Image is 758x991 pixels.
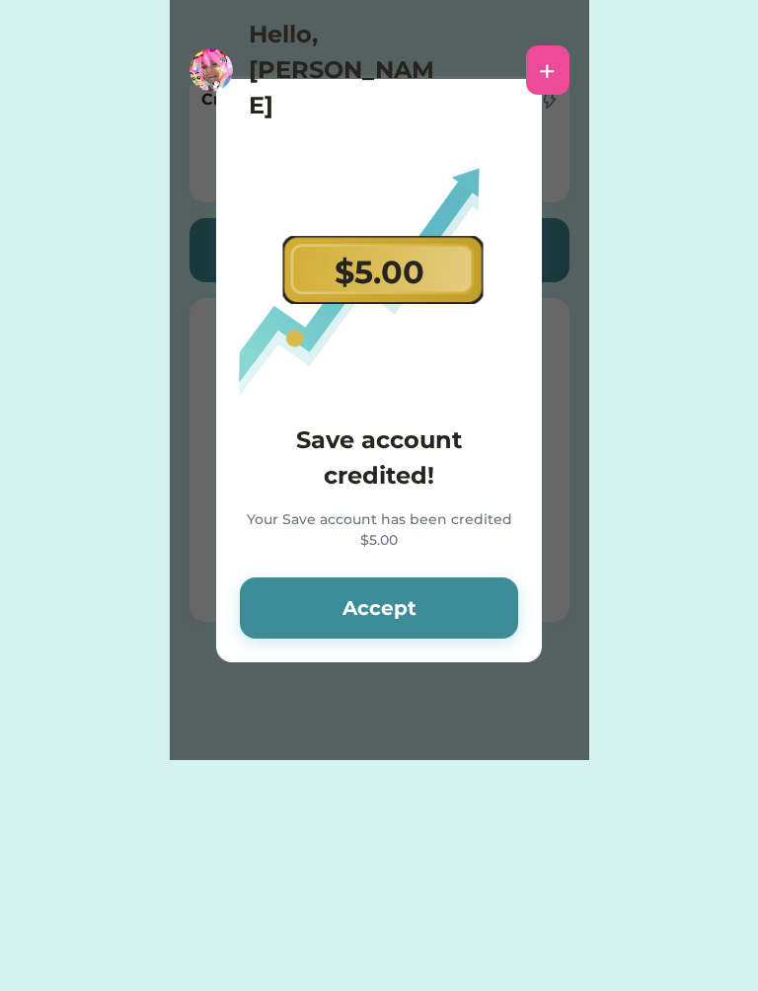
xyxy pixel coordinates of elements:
[249,17,446,123] h4: Hello, [PERSON_NAME]
[539,55,556,85] div: +
[240,422,518,494] h4: Save account credited!
[240,577,518,639] button: Accept
[240,509,518,554] div: Your Save account has been credited $5.00
[189,48,233,92] img: https%3A%2F%2F1dfc823d71cc564f25c7cc035732a2d8.cdn.bubble.io%2Ff1754790227664x137507402531666500%...
[335,249,424,296] div: $5.00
